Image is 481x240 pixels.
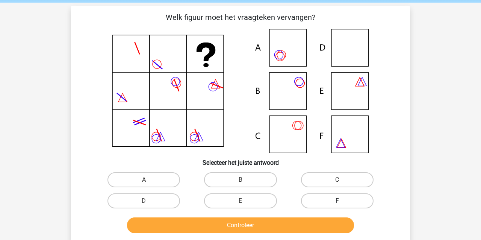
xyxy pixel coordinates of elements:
[204,193,277,208] label: E
[107,172,180,187] label: A
[83,12,398,23] p: Welk figuur moet het vraagteken vervangen?
[301,193,374,208] label: F
[127,217,354,233] button: Controleer
[301,172,374,187] label: C
[83,153,398,166] h6: Selecteer het juiste antwoord
[204,172,277,187] label: B
[107,193,180,208] label: D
